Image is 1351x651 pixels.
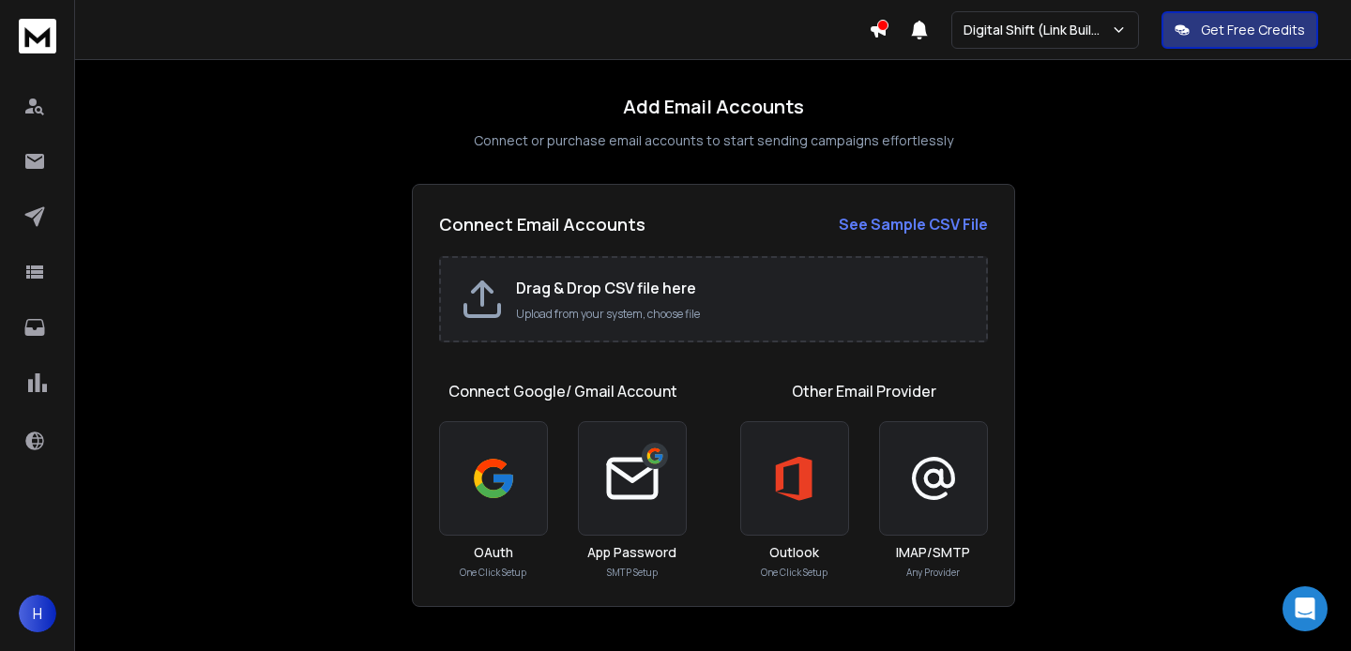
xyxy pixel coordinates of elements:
[607,566,658,580] p: SMTP Setup
[896,543,970,562] h3: IMAP/SMTP
[19,19,56,53] img: logo
[448,380,677,402] h1: Connect Google/ Gmail Account
[1161,11,1318,49] button: Get Free Credits
[623,94,804,120] h1: Add Email Accounts
[761,566,827,580] p: One Click Setup
[19,595,56,632] button: H
[1283,586,1328,631] div: Open Intercom Messenger
[474,131,953,150] p: Connect or purchase email accounts to start sending campaigns effortlessly
[516,277,967,299] h2: Drag & Drop CSV file here
[587,543,676,562] h3: App Password
[964,21,1111,39] p: Digital Shift (Link Building)
[769,543,819,562] h3: Outlook
[839,214,988,235] strong: See Sample CSV File
[906,566,960,580] p: Any Provider
[439,211,645,237] h2: Connect Email Accounts
[839,213,988,235] a: See Sample CSV File
[460,566,526,580] p: One Click Setup
[474,543,513,562] h3: OAuth
[516,307,967,322] p: Upload from your system, choose file
[792,380,936,402] h1: Other Email Provider
[1201,21,1305,39] p: Get Free Credits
